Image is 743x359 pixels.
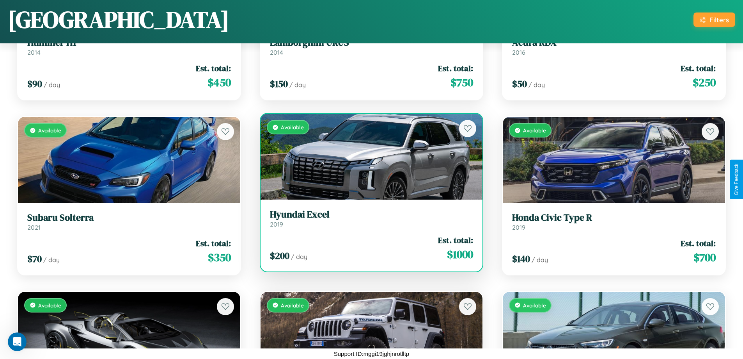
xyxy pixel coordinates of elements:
span: 2019 [512,223,525,231]
h1: [GEOGRAPHIC_DATA] [8,4,229,36]
span: Est. total: [438,234,473,246]
a: Acura RDX2016 [512,37,716,56]
span: Est. total: [196,238,231,249]
span: / day [532,256,548,264]
span: Est. total: [438,63,473,74]
span: Est. total: [196,63,231,74]
a: Hyundai Excel2019 [270,209,473,228]
span: $ 140 [512,252,530,265]
div: Filters [709,16,729,24]
span: Available [523,302,546,309]
iframe: Intercom live chat [8,332,27,351]
span: $ 1000 [447,246,473,262]
span: $ 250 [693,75,716,90]
span: / day [528,81,545,89]
div: Give Feedback [734,164,739,195]
span: Available [281,124,304,130]
span: / day [43,256,60,264]
span: $ 150 [270,77,288,90]
span: 2021 [27,223,41,231]
a: Subaru Solterra2021 [27,212,231,231]
span: 2016 [512,48,525,56]
span: 2014 [27,48,41,56]
span: Available [281,302,304,309]
span: $ 750 [450,75,473,90]
span: Available [38,127,61,134]
button: Filters [693,13,735,27]
span: / day [289,81,306,89]
span: $ 50 [512,77,527,90]
span: 2014 [270,48,283,56]
span: 2019 [270,220,283,228]
h3: Honda Civic Type R [512,212,716,223]
span: $ 700 [693,250,716,265]
h3: Subaru Solterra [27,212,231,223]
span: Available [38,302,61,309]
span: $ 200 [270,249,289,262]
span: $ 450 [207,75,231,90]
span: / day [44,81,60,89]
a: Hummer H12014 [27,37,231,56]
span: Available [523,127,546,134]
span: $ 90 [27,77,42,90]
p: Support ID: mggi19jghjnrotlltp [334,348,409,359]
span: $ 70 [27,252,42,265]
h3: Hyundai Excel [270,209,473,220]
a: Honda Civic Type R2019 [512,212,716,231]
a: Lamborghini URUS2014 [270,37,473,56]
span: Est. total: [681,238,716,249]
span: Est. total: [681,63,716,74]
span: $ 350 [208,250,231,265]
span: / day [291,253,307,261]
